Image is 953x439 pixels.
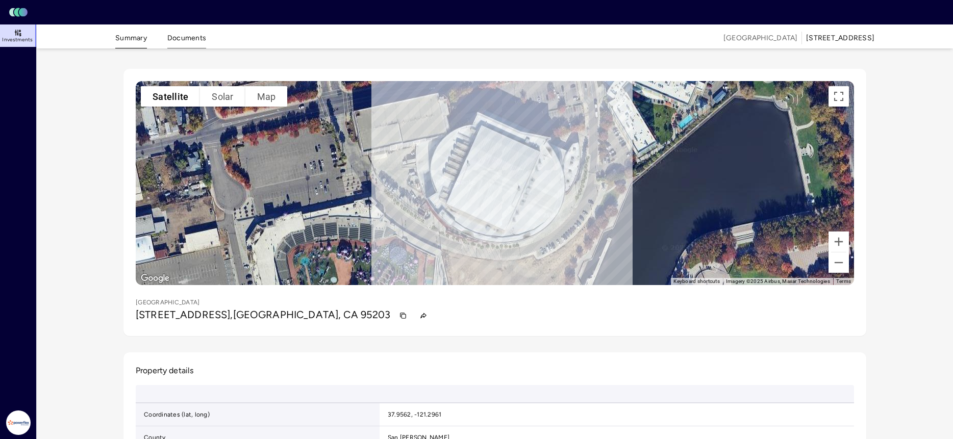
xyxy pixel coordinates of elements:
[115,33,147,48] button: Summary
[245,86,288,107] button: Show street map
[167,33,206,48] button: Documents
[136,308,233,321] span: [STREET_ADDRESS],
[6,410,31,435] img: Powerflex
[141,86,200,107] button: Show satellite imagery
[673,278,720,285] button: Keyboard shortcuts
[829,252,849,273] button: Zoom out
[136,365,854,377] h2: Property details
[380,403,854,426] td: 37.9562, -121.2961
[233,308,391,321] span: [GEOGRAPHIC_DATA], CA 95203
[115,27,206,48] div: tabs
[138,272,172,285] a: Open this area in Google Maps (opens a new window)
[723,33,797,44] span: [GEOGRAPHIC_DATA]
[200,86,245,107] button: Show solar potential
[836,278,851,284] a: Terms (opens in new tab)
[2,37,33,43] span: Investments
[136,297,199,307] p: [GEOGRAPHIC_DATA]
[829,86,849,107] button: Toggle fullscreen view
[138,272,172,285] img: Google
[829,231,849,252] button: Zoom in
[806,33,874,44] div: [STREET_ADDRESS]
[136,403,380,426] td: Coordinates (lat, long)
[726,278,830,284] span: Imagery ©2025 Airbus, Maxar Technologies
